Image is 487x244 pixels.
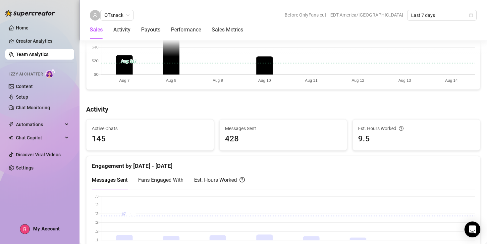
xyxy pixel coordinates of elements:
[16,105,50,110] a: Chat Monitoring
[138,177,184,183] span: Fans Engaged With
[285,10,326,20] span: Before OnlyFans cut
[225,133,342,145] span: 428
[92,177,128,183] span: Messages Sent
[212,26,243,34] div: Sales Metrics
[92,156,475,171] div: Engagement by [DATE] - [DATE]
[16,132,63,143] span: Chat Copilot
[358,133,475,145] span: 9.5
[92,133,208,145] span: 145
[86,105,480,114] h4: Activity
[171,26,201,34] div: Performance
[9,122,14,127] span: thunderbolt
[411,10,473,20] span: Last 7 days
[113,26,131,34] div: Activity
[16,119,63,130] span: Automations
[20,224,29,234] img: ACg8ocLc-pXuVL267-qomM3MZU-q9lZH_z3gDPmyK8qpKgF2VWMu9w=s96-c
[225,125,342,132] span: Messages Sent
[469,13,473,17] span: calendar
[16,36,69,46] a: Creator Analytics
[9,71,43,77] span: Izzy AI Chatter
[16,25,28,30] a: Home
[33,226,60,232] span: My Account
[16,52,48,57] a: Team Analytics
[5,10,55,17] img: logo-BBDzfeDw.svg
[90,26,103,34] div: Sales
[464,221,480,237] div: Open Intercom Messenger
[92,125,208,132] span: Active Chats
[194,176,245,184] div: Est. Hours Worked
[104,10,130,20] span: QTsnack
[240,176,245,184] span: question-circle
[45,69,56,78] img: AI Chatter
[16,94,28,100] a: Setup
[16,152,61,157] a: Discover Viral Videos
[399,125,404,132] span: question-circle
[9,135,13,140] img: Chat Copilot
[16,165,33,171] a: Settings
[141,26,160,34] div: Payouts
[93,13,97,18] span: user
[16,84,33,89] a: Content
[358,125,475,132] div: Est. Hours Worked
[330,10,403,20] span: EDT America/[GEOGRAPHIC_DATA]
